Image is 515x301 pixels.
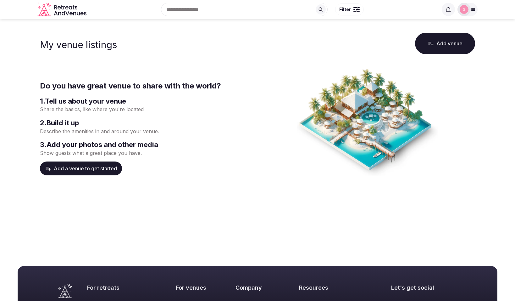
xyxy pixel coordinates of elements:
[299,284,371,292] h2: Resources
[87,284,155,292] h2: For retreats
[58,284,72,298] a: Visit the homepage
[40,140,255,150] h3: 3 . Add your photos and other media
[40,106,255,113] p: Share the basics, like where you're located
[235,284,279,292] h2: Company
[40,162,122,175] button: Add a venue to get started
[40,81,255,91] h2: Do you have great venue to share with the world?
[40,39,117,50] h1: My venue listings
[40,118,255,128] h3: 2 . Build it up
[176,284,215,292] h2: For venues
[37,3,88,17] a: Visit the homepage
[37,3,88,17] svg: Retreats and Venues company logo
[40,96,255,106] h3: 1 . Tell us about your venue
[391,284,457,292] h2: Let's get social
[40,150,255,156] p: Show guests what a great place you have.
[339,6,351,13] span: Filter
[460,5,468,14] img: sean-0457
[297,68,438,176] img: Create venue
[415,33,475,54] button: Add venue
[40,128,255,135] p: Describe the amenities in and around your venue.
[335,3,364,15] button: Filter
